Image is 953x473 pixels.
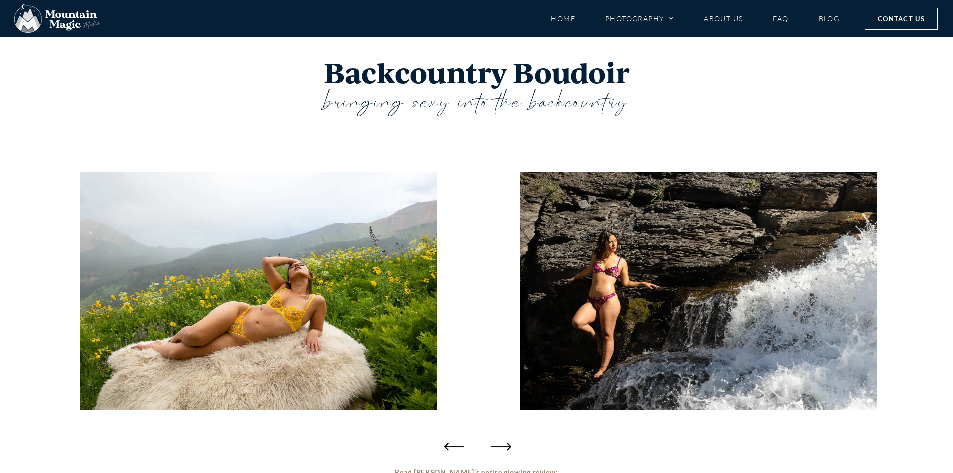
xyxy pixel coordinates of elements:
h3: bringing sexy into the backcountry [177,89,777,116]
a: FAQ [773,10,788,27]
img: waterfall sexy bikini model sunshine sunflare Crested Butte photographer Gunnison photographers C... [520,172,877,410]
a: Photography [605,10,674,27]
a: Home [551,10,575,27]
img: Mountain Magic Media photography logo Crested Butte Photographer [14,4,100,33]
h1: Backcountry Boudoir [177,57,777,89]
img: bearskin rug on rock with lingerie model in sunflowers wildflowers sensual sexy romantic boudoir ... [79,172,436,410]
div: 14 / 20 [520,172,877,410]
a: Blog [819,10,840,27]
div: 13 / 20 [79,172,436,410]
span: Contact Us [878,13,925,24]
a: Contact Us [865,8,938,30]
nav: Menu [551,10,840,27]
div: Previous slide [444,436,464,456]
div: Next slide [489,436,509,456]
a: About Us [704,10,743,27]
